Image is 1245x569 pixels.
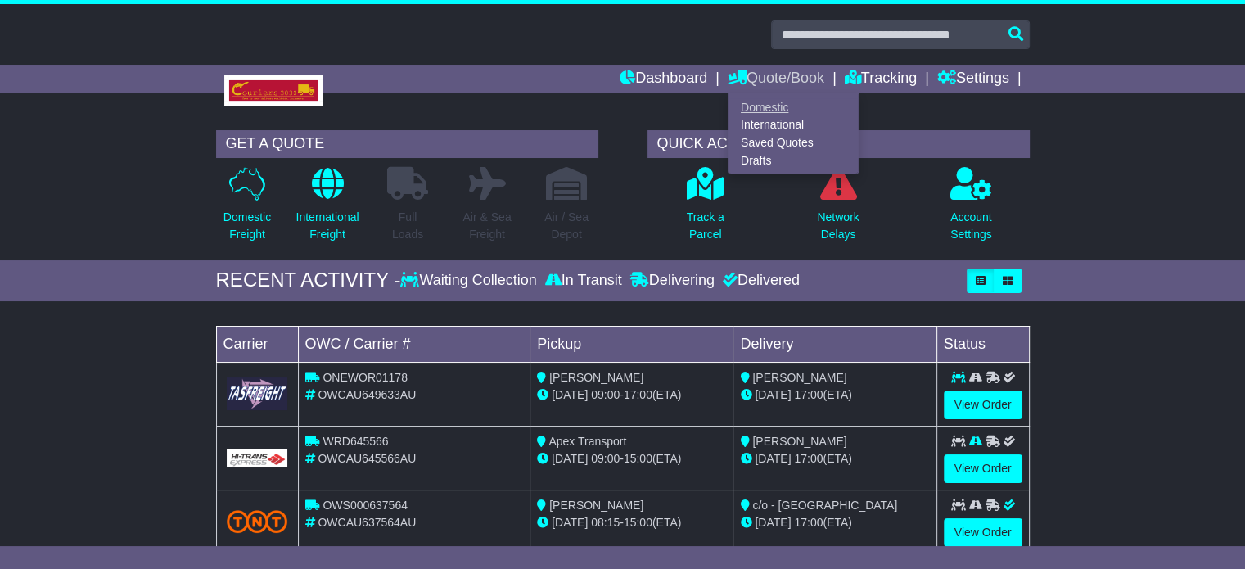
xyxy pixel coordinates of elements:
a: DomesticFreight [223,166,272,252]
p: Full Loads [387,209,428,243]
p: Air & Sea Freight [462,209,511,243]
img: GetCarrierServiceLogo [227,449,288,467]
div: (ETA) [740,450,929,467]
td: OWC / Carrier # [298,326,530,362]
span: 17:00 [794,388,823,401]
div: - (ETA) [537,450,726,467]
div: In Transit [541,272,626,290]
a: Saved Quotes [729,134,858,152]
span: [PERSON_NAME] [549,371,643,384]
span: [DATE] [552,516,588,529]
span: WRD645566 [323,435,388,448]
span: [PERSON_NAME] [752,435,846,448]
a: Dashboard [620,65,707,93]
a: International [729,116,858,134]
div: Waiting Collection [400,272,540,290]
p: Network Delays [817,209,859,243]
div: QUICK ACTIONS [647,130,1030,158]
a: Quote/Book [728,65,824,93]
span: ONEWOR01178 [323,371,407,384]
span: 09:00 [591,452,620,465]
a: View Order [944,391,1022,419]
div: RECENT ACTIVITY - [216,269,401,292]
span: [PERSON_NAME] [752,371,846,384]
a: Track aParcel [686,166,725,252]
div: GET A QUOTE [216,130,598,158]
td: Status [936,326,1029,362]
span: c/o - [GEOGRAPHIC_DATA] [752,499,897,512]
span: 15:00 [624,516,652,529]
p: Domestic Freight [223,209,271,243]
a: Drafts [729,151,858,169]
td: Delivery [733,326,936,362]
span: [DATE] [755,452,791,465]
img: GetCarrierServiceLogo [227,377,288,409]
img: TNT_Domestic.png [227,510,288,532]
a: Tracking [845,65,917,93]
span: [DATE] [552,452,588,465]
div: Quote/Book [728,93,859,174]
span: [PERSON_NAME] [549,499,643,512]
a: InternationalFreight [295,166,359,252]
span: [DATE] [755,388,791,401]
span: 17:00 [624,388,652,401]
p: Track a Parcel [687,209,724,243]
span: 09:00 [591,388,620,401]
div: Delivered [719,272,800,290]
span: OWCAU649633AU [318,388,416,401]
p: International Freight [295,209,359,243]
a: AccountSettings [950,166,993,252]
div: - (ETA) [537,514,726,531]
p: Air / Sea Depot [544,209,589,243]
div: (ETA) [740,514,929,531]
td: Carrier [216,326,298,362]
p: Account Settings [950,209,992,243]
span: OWS000637564 [323,499,408,512]
span: OWCAU637564AU [318,516,416,529]
span: 15:00 [624,452,652,465]
span: OWCAU645566AU [318,452,416,465]
span: 08:15 [591,516,620,529]
a: Domestic [729,98,858,116]
a: View Order [944,518,1022,547]
span: Apex Transport [548,435,626,448]
span: 17:00 [794,452,823,465]
div: - (ETA) [537,386,726,404]
a: NetworkDelays [816,166,859,252]
a: Settings [937,65,1009,93]
span: [DATE] [755,516,791,529]
a: View Order [944,454,1022,483]
td: Pickup [530,326,733,362]
div: (ETA) [740,386,929,404]
span: 17:00 [794,516,823,529]
span: [DATE] [552,388,588,401]
div: Delivering [626,272,719,290]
